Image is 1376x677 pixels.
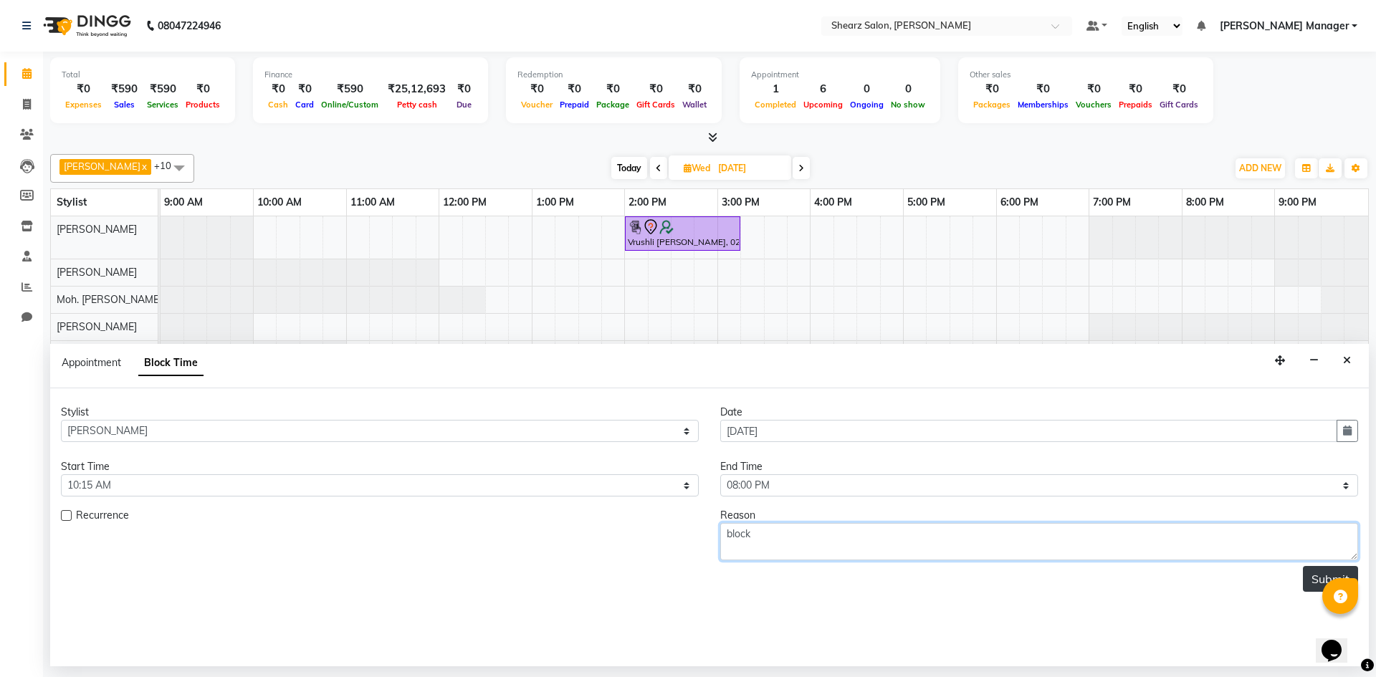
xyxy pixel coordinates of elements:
a: 5:00 PM [904,192,949,213]
div: 0 [846,81,887,97]
a: x [140,160,147,172]
input: yyyy-mm-dd [720,420,1337,442]
span: ADD NEW [1239,163,1281,173]
div: ₹0 [517,81,556,97]
div: ₹0 [1072,81,1115,97]
span: Upcoming [800,100,846,110]
div: 6 [800,81,846,97]
div: Finance [264,69,477,81]
div: 0 [887,81,929,97]
div: ₹0 [593,81,633,97]
span: No show [887,100,929,110]
span: Block Time [138,350,204,376]
span: Gift Cards [1156,100,1202,110]
div: Start Time [61,459,699,474]
div: ₹0 [451,81,477,97]
div: ₹25,12,693 [382,81,451,97]
div: Reason [720,508,1358,523]
div: ₹0 [1115,81,1156,97]
a: 9:00 PM [1275,192,1320,213]
div: Total [62,69,224,81]
span: Completed [751,100,800,110]
button: Close [1337,350,1357,372]
span: Card [292,100,317,110]
span: Today [611,157,647,179]
a: 7:00 PM [1089,192,1134,213]
div: ₹0 [679,81,710,97]
span: Appointment [62,356,121,369]
span: Ongoing [846,100,887,110]
div: Redemption [517,69,710,81]
span: Services [143,100,182,110]
span: Wed [680,163,714,173]
a: 4:00 PM [811,192,856,213]
div: ₹0 [970,81,1014,97]
span: [PERSON_NAME] [57,320,137,333]
div: Vrushli [PERSON_NAME], 02:00 PM-03:15 PM, Full Back Massage [626,219,739,249]
div: ₹590 [317,81,382,97]
span: Sales [110,100,138,110]
a: 12:00 PM [439,192,490,213]
span: [PERSON_NAME] [64,160,140,172]
a: 3:00 PM [718,192,763,213]
div: Stylist [61,405,699,420]
a: 11:00 AM [347,192,398,213]
img: logo [37,6,135,46]
span: Gift Cards [633,100,679,110]
a: 6:00 PM [997,192,1042,213]
div: Other sales [970,69,1202,81]
span: Online/Custom [317,100,382,110]
span: Due [453,100,475,110]
a: 1:00 PM [532,192,578,213]
a: 8:00 PM [1182,192,1228,213]
span: Vouchers [1072,100,1115,110]
a: 2:00 PM [625,192,670,213]
span: +10 [154,160,182,171]
b: 08047224946 [158,6,221,46]
span: Wallet [679,100,710,110]
div: ₹590 [105,81,143,97]
div: ₹590 [143,81,182,97]
span: Petty cash [393,100,441,110]
a: 9:00 AM [161,192,206,213]
div: ₹0 [292,81,317,97]
span: Prepaids [1115,100,1156,110]
span: Products [182,100,224,110]
input: 2025-09-03 [714,158,785,179]
span: [PERSON_NAME] [57,266,137,279]
div: ₹0 [62,81,105,97]
div: 1 [751,81,800,97]
span: Recurrence [76,508,129,526]
div: ₹0 [556,81,593,97]
div: ₹0 [1014,81,1072,97]
span: Prepaid [556,100,593,110]
span: Expenses [62,100,105,110]
button: ADD NEW [1236,158,1285,178]
div: ₹0 [182,81,224,97]
div: ₹0 [633,81,679,97]
span: Memberships [1014,100,1072,110]
button: Submit [1303,566,1358,592]
span: Cash [264,100,292,110]
div: ₹0 [264,81,292,97]
span: [PERSON_NAME] Manager [1220,19,1349,34]
div: Date [720,405,1358,420]
iframe: chat widget [1316,620,1362,663]
span: Stylist [57,196,87,208]
span: [PERSON_NAME] [57,223,137,236]
div: ₹0 [1156,81,1202,97]
span: Packages [970,100,1014,110]
span: Moh. [PERSON_NAME] ... [57,293,171,306]
span: Voucher [517,100,556,110]
a: 10:00 AM [254,192,305,213]
span: Package [593,100,633,110]
div: Appointment [751,69,929,81]
div: End Time [720,459,1358,474]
